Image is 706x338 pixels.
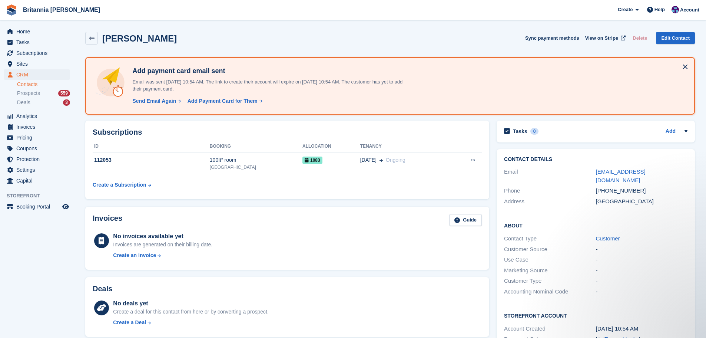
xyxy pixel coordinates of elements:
span: Capital [16,175,61,186]
a: menu [4,175,70,186]
span: Help [654,6,665,13]
a: View on Stripe [582,32,627,44]
a: Create a Subscription [93,178,151,192]
a: menu [4,122,70,132]
span: Protection [16,154,61,164]
a: menu [4,143,70,154]
a: menu [4,37,70,47]
a: menu [4,111,70,121]
div: Add Payment Card for Them [188,97,258,105]
span: 1083 [302,157,322,164]
a: menu [4,26,70,37]
span: Deals [17,99,30,106]
div: No deals yet [113,299,268,308]
span: Analytics [16,111,61,121]
div: Invoices are generated on their billing date. [113,241,212,249]
div: Customer Source [504,245,596,254]
a: Deals 3 [17,99,70,106]
div: Accounting Nominal Code [504,288,596,296]
div: - [596,266,687,275]
h2: Subscriptions [93,128,482,137]
div: Marketing Source [504,266,596,275]
div: Create an Invoice [113,252,156,259]
div: - [596,256,687,264]
div: 112053 [93,156,210,164]
a: Add Payment Card for Them [185,97,263,105]
a: menu [4,69,70,80]
th: ID [93,141,210,152]
div: [DATE] 10:54 AM [596,325,687,333]
span: Coupons [16,143,61,154]
div: 100ft² room [210,156,302,164]
span: Account [680,6,699,14]
a: Add [666,127,676,136]
div: - [596,245,687,254]
a: menu [4,165,70,175]
p: Email was sent [DATE] 10:54 AM. The link to create their account will expire on [DATE] 10:54 AM. ... [129,78,407,93]
div: - [596,288,687,296]
a: menu [4,154,70,164]
button: Sync payment methods [525,32,579,44]
a: [EMAIL_ADDRESS][DOMAIN_NAME] [596,168,646,183]
h2: [PERSON_NAME] [102,33,177,43]
div: Create a Subscription [93,181,146,189]
span: Settings [16,165,61,175]
a: Preview store [61,202,70,211]
span: Tasks [16,37,61,47]
div: 3 [63,99,70,106]
a: Contacts [17,81,70,88]
h2: Tasks [513,128,527,135]
div: - [596,277,687,285]
span: Home [16,26,61,37]
h2: Deals [93,285,112,293]
div: Phone [504,187,596,195]
div: Create a Deal [113,319,146,326]
a: menu [4,132,70,143]
div: Use Case [504,256,596,264]
a: Create a Deal [113,319,268,326]
span: Prospects [17,90,40,97]
button: Delete [630,32,650,44]
div: No invoices available yet [113,232,212,241]
span: Sites [16,59,61,69]
div: Create a deal for this contact from here or by converting a prospect. [113,308,268,316]
img: add-payment-card-4dbda4983b697a7845d177d07a5d71e8a16f1ec00487972de202a45f1e8132f5.svg [95,67,126,98]
h2: Invoices [93,214,122,226]
span: View on Stripe [585,35,618,42]
a: Prospects 559 [17,89,70,97]
a: menu [4,201,70,212]
span: Storefront [7,192,74,200]
span: Create [618,6,633,13]
div: [GEOGRAPHIC_DATA] [596,197,687,206]
span: Invoices [16,122,61,132]
div: Account Created [504,325,596,333]
a: Britannia [PERSON_NAME] [20,4,103,16]
img: stora-icon-8386f47178a22dfd0bd8f6a31ec36ba5ce8667c1dd55bd0f319d3a0aa187defe.svg [6,4,17,16]
div: [PHONE_NUMBER] [596,187,687,195]
h4: Add payment card email sent [129,67,407,75]
a: menu [4,48,70,58]
span: CRM [16,69,61,80]
span: [DATE] [360,156,377,164]
div: [GEOGRAPHIC_DATA] [210,164,302,171]
div: Contact Type [504,234,596,243]
span: Pricing [16,132,61,143]
h2: About [504,221,687,229]
span: Subscriptions [16,48,61,58]
span: Ongoing [386,157,405,163]
th: Tenancy [360,141,451,152]
div: Customer Type [504,277,596,285]
h2: Storefront Account [504,312,687,319]
div: 0 [530,128,539,135]
div: Email [504,168,596,184]
h2: Contact Details [504,157,687,163]
div: Address [504,197,596,206]
th: Allocation [302,141,360,152]
a: menu [4,59,70,69]
img: Becca Clark [672,6,679,13]
span: Booking Portal [16,201,61,212]
div: 559 [58,90,70,96]
a: Edit Contact [656,32,695,44]
a: Customer [596,235,620,242]
div: Send Email Again [132,97,176,105]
